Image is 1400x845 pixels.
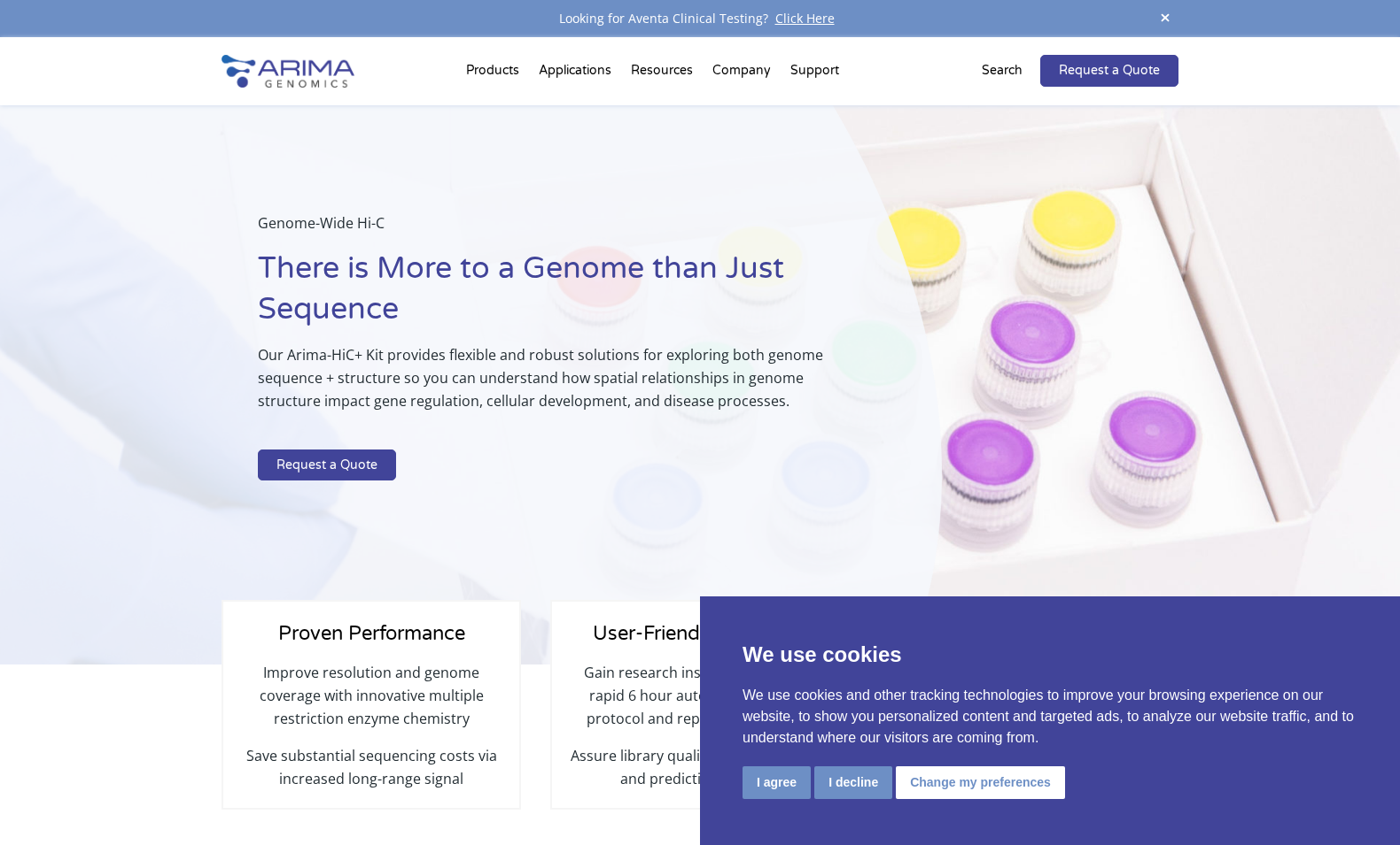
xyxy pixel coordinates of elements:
[982,59,1023,82] p: Search
[570,661,830,744] p: Gain research insights quickly with rapid 6 hour automation-friendly protocol and reproducible re...
[258,449,396,481] a: Request a Quote
[593,622,807,645] span: User-Friendly Workflow
[743,639,1357,671] p: We use cookies
[222,7,1178,30] div: Looking for Aventa Clinical Testing?
[896,766,1065,799] button: Change my preferences
[1040,55,1178,87] a: Request a Quote
[258,211,853,249] p: Genome-Wide Hi-C
[743,685,1357,749] p: We use cookies and other tracking technologies to improve your browsing experience on our website...
[570,744,830,790] p: Assure library quality with quantitative and predictive QC steps
[768,10,842,27] a: Click Here
[743,766,811,799] button: I agree
[241,661,502,744] p: Improve resolution and genome coverage with innovative multiple restriction enzyme chemistry
[814,766,892,799] button: I decline
[222,55,354,88] img: Arima-Genomics-logo
[258,343,853,426] p: Our Arima-HiC+ Kit provides flexible and robust solutions for exploring both genome sequence + st...
[278,622,465,645] span: Proven Performance
[241,744,502,790] p: Save substantial sequencing costs via increased long-range signal
[258,249,853,343] h1: There is More to a Genome than Just Sequence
